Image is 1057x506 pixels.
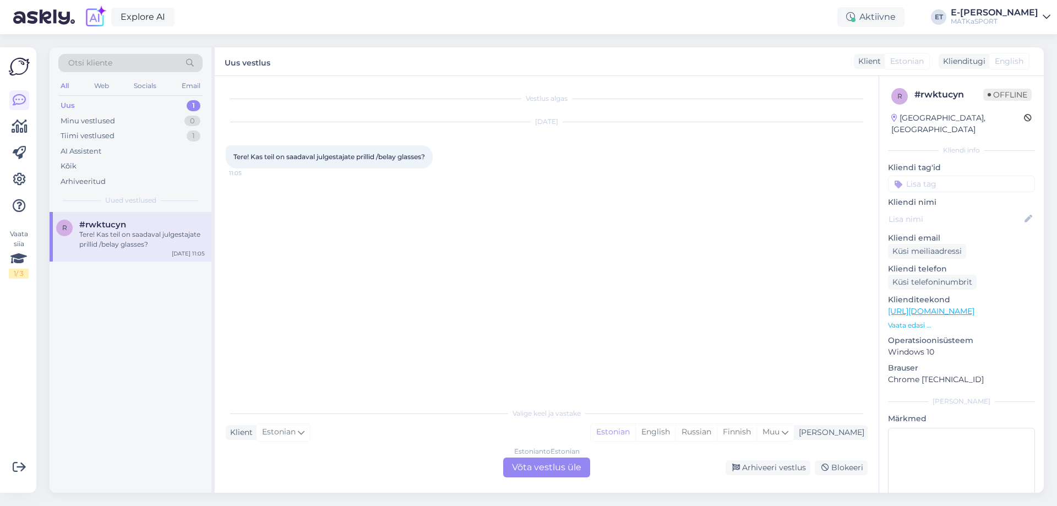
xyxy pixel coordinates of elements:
[226,117,868,127] div: [DATE]
[888,232,1035,244] p: Kliendi email
[79,220,126,230] span: #rwktucyn
[79,230,205,249] div: Tere! Kas teil on saadaval julgestajate prillid /belay glasses?
[837,7,905,27] div: Aktiivne
[854,56,881,67] div: Klient
[888,335,1035,346] p: Operatsioonisüsteem
[888,263,1035,275] p: Kliendi telefon
[635,424,675,440] div: English
[888,374,1035,385] p: Chrome [TECHNICAL_ID]
[61,100,75,111] div: Uus
[888,162,1035,173] p: Kliendi tag'id
[68,57,112,69] span: Otsi kliente
[226,409,868,418] div: Valige keel ja vastake
[888,244,966,259] div: Küsi meiliaadressi
[172,249,205,258] div: [DATE] 11:05
[262,426,296,438] span: Estonian
[62,224,67,232] span: r
[914,88,983,101] div: # rwktucyn
[794,427,864,438] div: [PERSON_NAME]
[995,56,1023,67] span: English
[762,427,780,437] span: Muu
[888,145,1035,155] div: Kliendi info
[983,89,1032,101] span: Offline
[888,413,1035,425] p: Märkmed
[888,346,1035,358] p: Windows 10
[61,146,101,157] div: AI Assistent
[61,176,106,187] div: Arhiveeritud
[888,197,1035,208] p: Kliendi nimi
[888,320,1035,330] p: Vaata edasi ...
[675,424,717,440] div: Russian
[92,79,111,93] div: Web
[233,153,425,161] span: Tere! Kas teil on saadaval julgestajate prillid /belay glasses?
[717,424,756,440] div: Finnish
[951,8,1050,26] a: E-[PERSON_NAME]MATKaSPORT
[61,161,77,172] div: Kõik
[815,460,868,475] div: Blokeeri
[61,116,115,127] div: Minu vestlused
[132,79,159,93] div: Socials
[888,362,1035,374] p: Brauser
[931,9,946,25] div: ET
[229,169,270,177] span: 11:05
[890,56,924,67] span: Estonian
[84,6,107,29] img: explore-ai
[225,54,270,69] label: Uus vestlus
[61,130,115,142] div: Tiimi vestlused
[939,56,985,67] div: Klienditugi
[889,213,1022,225] input: Lisa nimi
[891,112,1024,135] div: [GEOGRAPHIC_DATA], [GEOGRAPHIC_DATA]
[9,56,30,77] img: Askly Logo
[503,458,590,477] div: Võta vestlus üle
[111,8,175,26] a: Explore AI
[179,79,203,93] div: Email
[951,8,1038,17] div: E-[PERSON_NAME]
[58,79,71,93] div: All
[888,294,1035,306] p: Klienditeekond
[897,92,902,100] span: r
[9,269,29,279] div: 1 / 3
[9,229,29,279] div: Vaata siia
[726,460,810,475] div: Arhiveeri vestlus
[888,275,977,290] div: Küsi telefoninumbrit
[888,306,974,316] a: [URL][DOMAIN_NAME]
[226,94,868,104] div: Vestlus algas
[514,447,580,456] div: Estonian to Estonian
[888,396,1035,406] div: [PERSON_NAME]
[187,130,200,142] div: 1
[888,176,1035,192] input: Lisa tag
[226,427,253,438] div: Klient
[105,195,156,205] span: Uued vestlused
[187,100,200,111] div: 1
[591,424,635,440] div: Estonian
[951,17,1038,26] div: MATKaSPORT
[184,116,200,127] div: 0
